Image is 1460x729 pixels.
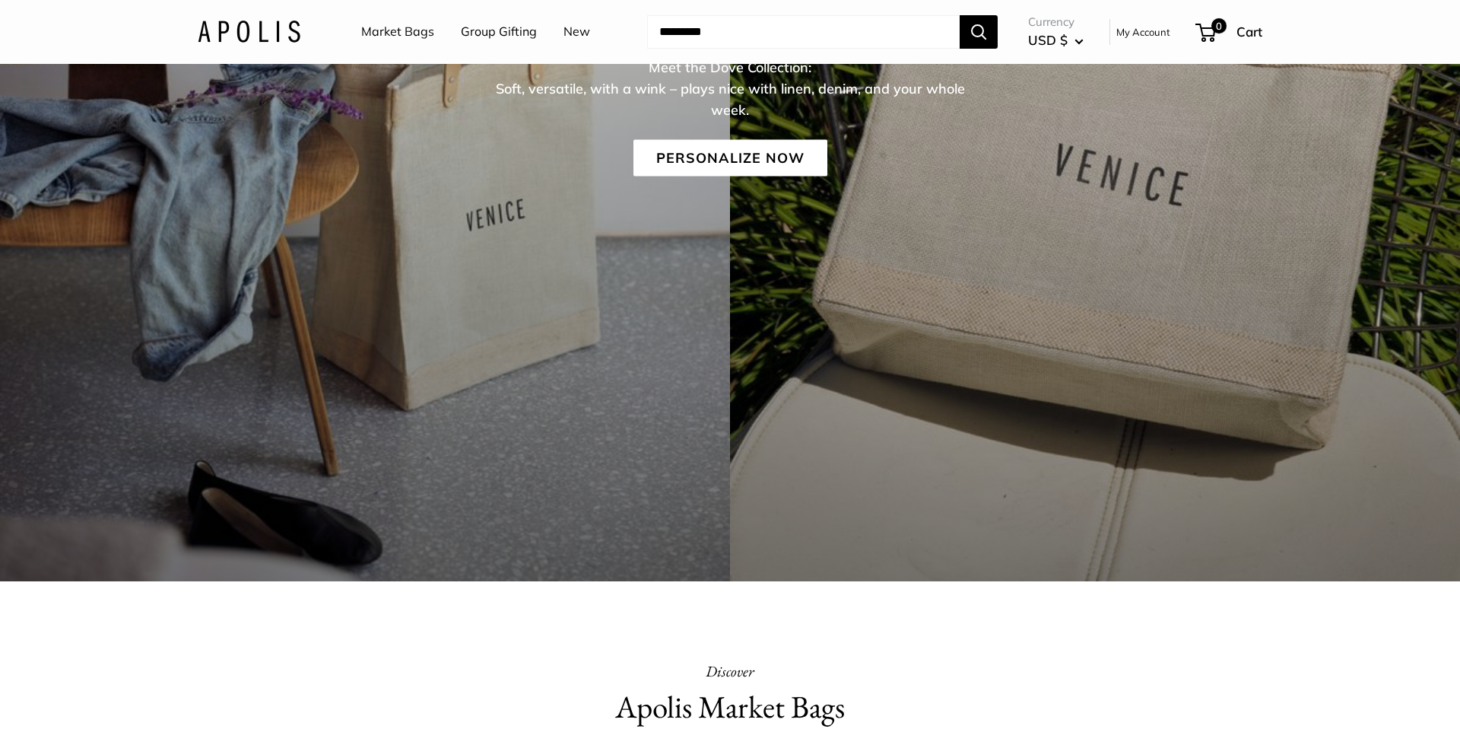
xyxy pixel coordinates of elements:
[198,21,300,43] img: Apolis
[563,21,590,43] a: New
[464,657,996,685] p: Discover
[1197,20,1262,44] a: 0 Cart
[1116,23,1170,41] a: My Account
[1236,24,1262,40] span: Cart
[1028,32,1068,48] span: USD $
[461,21,537,43] a: Group Gifting
[633,139,827,176] a: Personalize Now
[1028,28,1084,53] button: USD $
[647,15,960,49] input: Search...
[483,56,977,120] p: Meet the Dove Collection: Soft, versatile, with a wink – plays nice with linen, denim, and your w...
[1211,18,1227,33] span: 0
[361,21,434,43] a: Market Bags
[960,15,998,49] button: Search
[1028,11,1084,33] span: Currency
